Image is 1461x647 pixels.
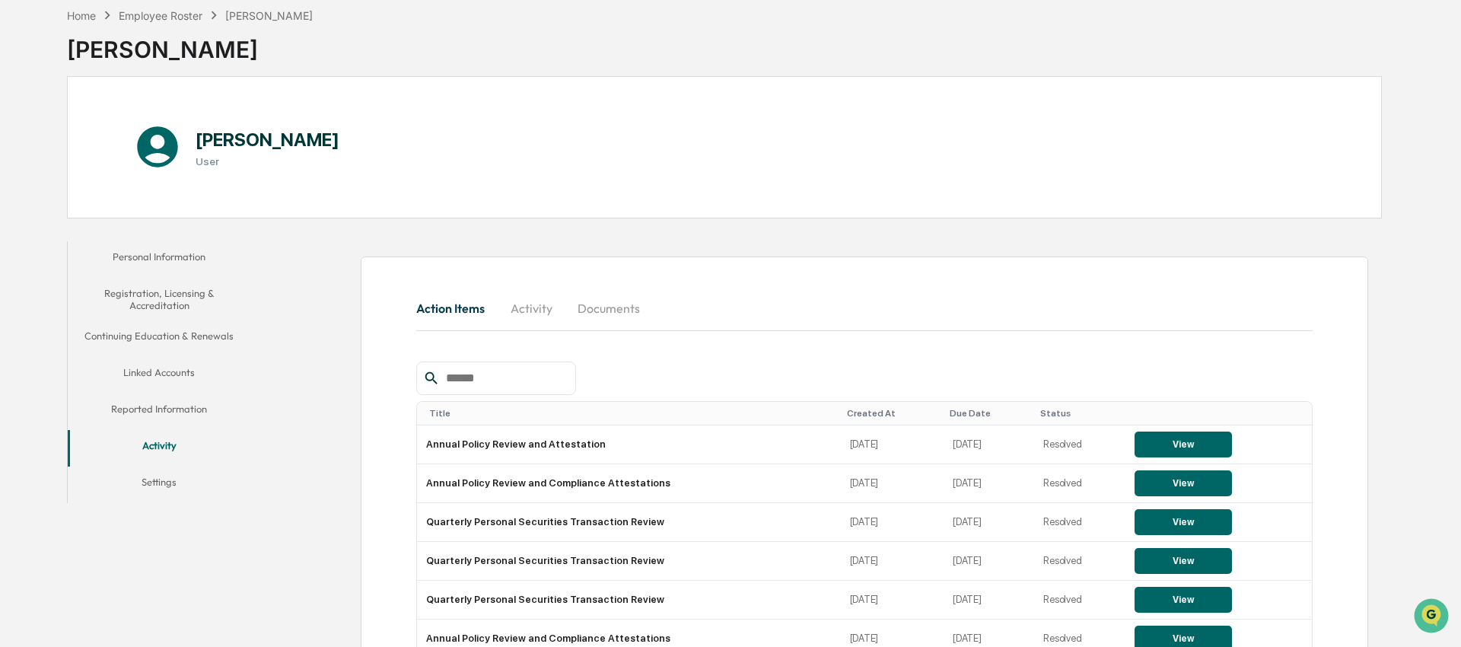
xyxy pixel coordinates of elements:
td: [DATE] [841,425,944,464]
a: View [1135,633,1232,644]
button: Settings [68,467,251,503]
button: Activity [497,290,565,327]
td: Resolved [1034,503,1125,542]
div: We're available if you need us! [52,132,193,144]
button: Reported Information [68,394,251,430]
h1: [PERSON_NAME] [196,129,339,151]
h3: User [196,155,339,167]
a: View [1135,594,1232,605]
span: Preclearance [30,192,98,207]
td: Annual Policy Review and Attestation [417,425,840,464]
p: How can we help? [15,32,277,56]
div: Toggle SortBy [429,408,834,419]
a: 🔎Data Lookup [9,215,102,242]
img: 1746055101610-c473b297-6a78-478c-a979-82029cc54cd1 [15,116,43,144]
td: Resolved [1034,581,1125,620]
a: Powered byPylon [107,257,184,269]
a: 🖐️Preclearance [9,186,104,213]
div: Toggle SortBy [950,408,1028,419]
div: 🔎 [15,222,27,234]
div: [PERSON_NAME] [67,24,314,63]
td: [DATE] [841,581,944,620]
td: Resolved [1034,425,1125,464]
button: View [1135,587,1232,613]
div: Toggle SortBy [847,408,937,419]
button: Action Items [416,290,497,327]
div: [PERSON_NAME] [225,9,313,22]
a: View [1135,438,1232,450]
td: [DATE] [944,464,1034,503]
a: 🗄️Attestations [104,186,195,213]
td: Resolved [1034,464,1125,503]
td: [DATE] [944,425,1034,464]
button: View [1135,548,1232,574]
button: Personal Information [68,241,251,278]
button: View [1135,509,1232,535]
td: Annual Policy Review and Compliance Attestations [417,464,840,503]
td: [DATE] [944,542,1034,581]
td: [DATE] [841,542,944,581]
div: 🖐️ [15,193,27,206]
span: Pylon [151,258,184,269]
a: View [1135,477,1232,489]
span: Data Lookup [30,221,96,236]
div: Toggle SortBy [1138,408,1306,419]
div: secondary tabs example [416,290,1313,327]
td: Quarterly Personal Securities Transaction Review [417,503,840,542]
button: View [1135,432,1232,457]
td: Quarterly Personal Securities Transaction Review [417,581,840,620]
button: Activity [68,430,251,467]
div: secondary tabs example [68,241,251,504]
a: View [1135,516,1232,527]
div: Employee Roster [119,9,202,22]
td: [DATE] [944,581,1034,620]
td: Resolved [1034,542,1125,581]
iframe: Open customer support [1412,597,1453,638]
button: Documents [565,290,652,327]
a: View [1135,555,1232,566]
input: Clear [40,69,251,85]
button: Registration, Licensing & Accreditation [68,278,251,321]
span: Attestations [126,192,189,207]
button: Start new chat [259,121,277,139]
div: Toggle SortBy [1040,408,1119,419]
td: [DATE] [841,503,944,542]
td: [DATE] [944,503,1034,542]
button: View [1135,470,1232,496]
td: [DATE] [841,464,944,503]
div: Home [67,9,96,22]
button: Linked Accounts [68,357,251,394]
td: Quarterly Personal Securities Transaction Review [417,542,840,581]
div: Start new chat [52,116,250,132]
div: 🗄️ [110,193,123,206]
button: Continuing Education & Renewals [68,320,251,357]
